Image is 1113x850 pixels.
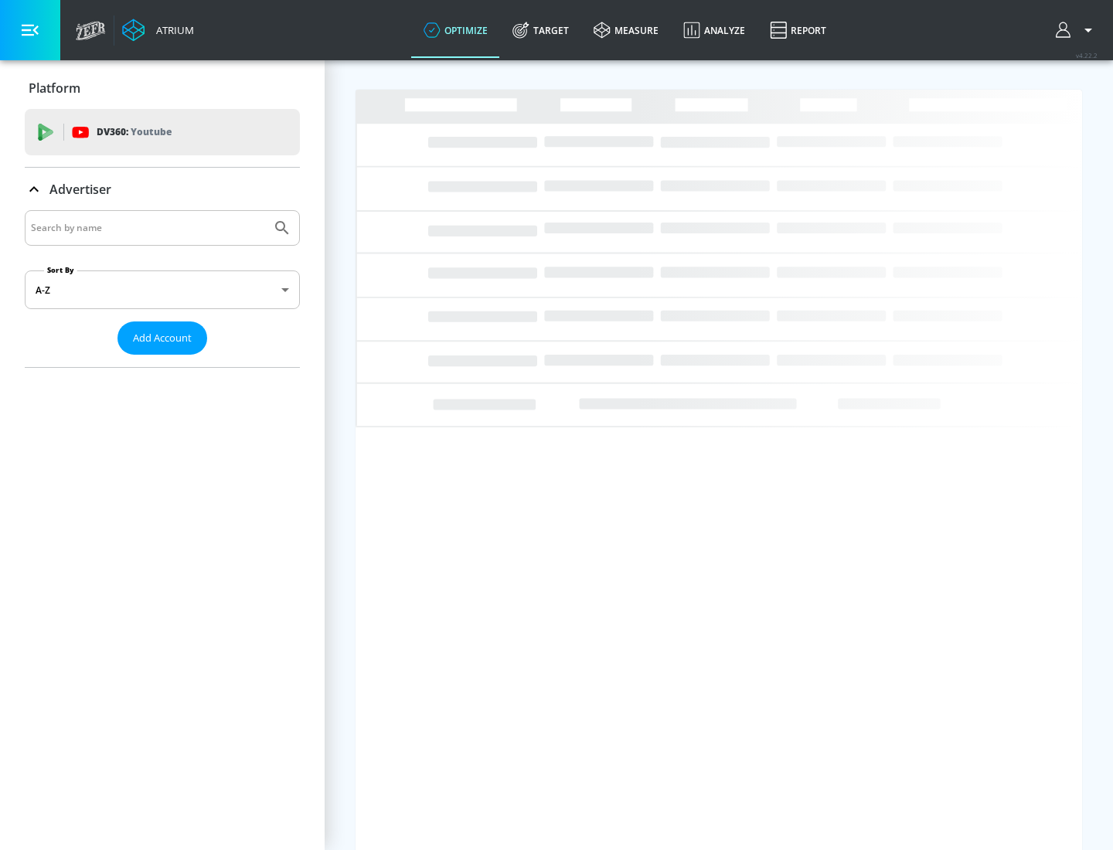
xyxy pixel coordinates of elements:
[31,218,265,238] input: Search by name
[97,124,172,141] p: DV360:
[25,168,300,211] div: Advertiser
[133,329,192,347] span: Add Account
[757,2,839,58] a: Report
[500,2,581,58] a: Target
[44,265,77,275] label: Sort By
[29,80,80,97] p: Platform
[581,2,671,58] a: measure
[411,2,500,58] a: optimize
[117,321,207,355] button: Add Account
[25,210,300,367] div: Advertiser
[150,23,194,37] div: Atrium
[49,181,111,198] p: Advertiser
[122,19,194,42] a: Atrium
[25,270,300,309] div: A-Z
[671,2,757,58] a: Analyze
[25,109,300,155] div: DV360: Youtube
[25,355,300,367] nav: list of Advertiser
[1076,51,1098,59] span: v 4.22.2
[131,124,172,140] p: Youtube
[25,66,300,110] div: Platform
